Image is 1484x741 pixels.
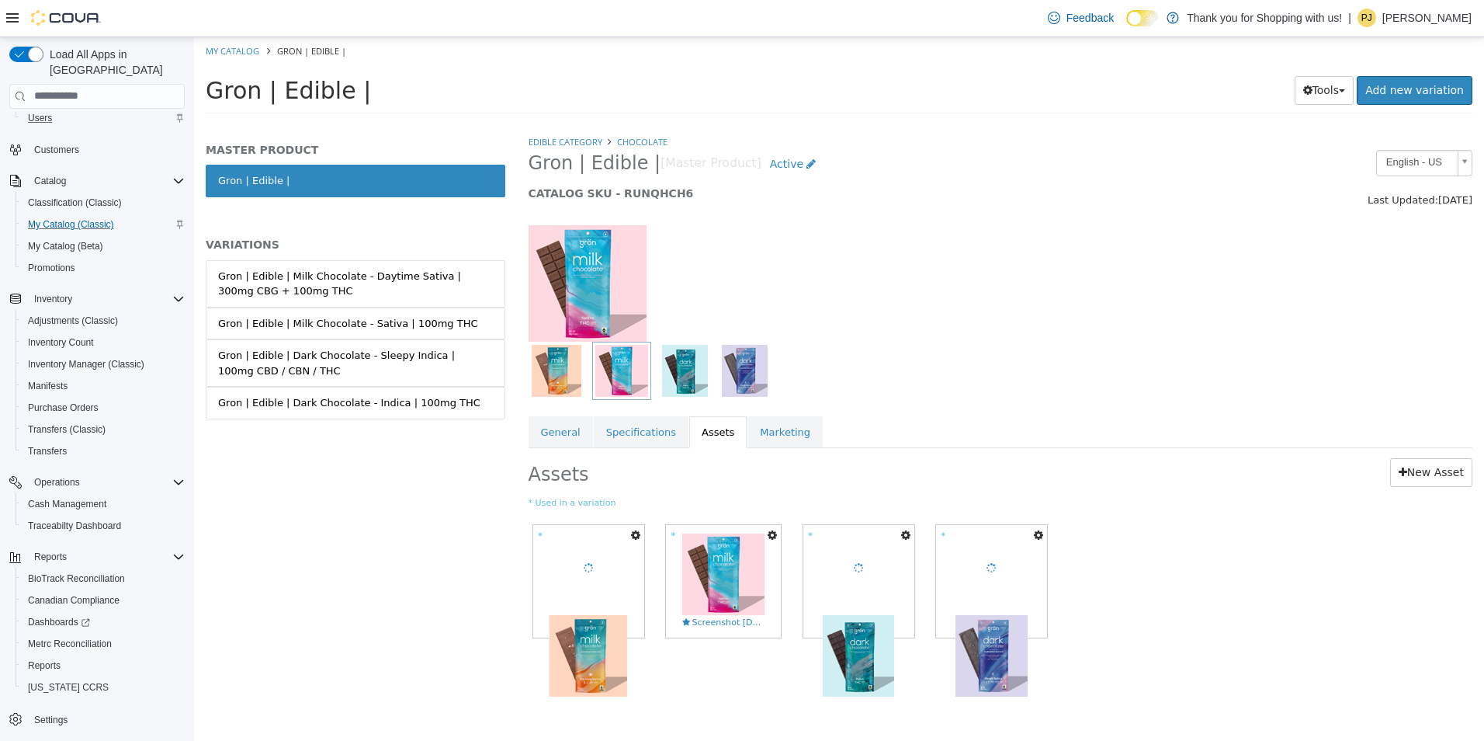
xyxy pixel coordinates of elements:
span: Promotions [28,262,75,274]
button: Classification (Classic) [16,192,191,214]
span: [US_STATE] CCRS [28,681,109,694]
a: Screenshot 2025-01-10 155755.png [339,488,450,600]
span: Catalog [28,172,185,190]
span: Last Updated: [1174,157,1244,169]
small: * Used in a variation [335,460,1279,473]
span: Gron | Edible | [83,8,152,19]
a: Edible Category [335,99,408,110]
span: [DATE] [1244,157,1278,169]
a: Gron | Edible | [12,127,311,160]
span: Reports [34,551,67,563]
span: English - US [1183,113,1257,137]
button: Manifests [16,375,191,397]
span: My Catalog (Beta) [28,240,103,252]
a: Dashboards [22,613,96,631]
button: Transfers [16,440,191,462]
span: Adjustments (Classic) [22,311,185,330]
button: Reports [16,655,191,677]
span: Inventory Manager (Classic) [28,358,144,370]
img: Cova [31,10,101,26]
a: Chocolate [423,99,473,110]
img: Screenshot 2025-01-10 155755.png [355,578,433,659]
img: Screenshot 2025-01-10 155815.png [488,496,570,578]
button: Operations [3,471,191,493]
span: Transfers (Classic) [22,420,185,439]
span: Gron | Edible | [335,114,467,138]
button: Purchase Orders [16,397,191,419]
span: Purchase Orders [22,398,185,417]
a: Settings [28,711,74,729]
a: My Catalog (Beta) [22,237,109,256]
a: Customers [28,141,85,159]
span: Customers [28,140,185,159]
a: Screenshot 2025-01-10 155857.png [609,488,720,600]
span: Purchase Orders [28,402,99,414]
button: Reports [3,546,191,568]
a: Marketing [553,379,629,412]
span: PJ [1361,9,1372,27]
span: BioTrack Reconciliation [22,569,185,588]
button: Operations [28,473,86,492]
span: Reports [22,656,185,675]
a: Purchase Orders [22,398,105,417]
a: My Catalog [12,8,65,19]
span: My Catalog (Beta) [22,237,185,256]
span: Dashboards [28,616,90,628]
a: Users [22,109,58,127]
span: Cash Management [28,498,106,510]
input: Dark Mode [1126,10,1159,26]
button: [US_STATE] CCRS [16,677,191,698]
button: Promotions [16,257,191,279]
button: Reports [28,548,73,566]
a: Screenshot 2025-01-10 155815.pngScreenshot [DATE] 155815.png [472,488,587,600]
a: Canadian Compliance [22,591,126,610]
button: Cash Management [16,493,191,515]
div: Gron | Edible | Milk Chocolate - Sativa | 100mg THC [24,279,284,294]
span: Traceabilty Dashboard [22,517,185,535]
span: Metrc Reconciliation [28,638,112,650]
p: [PERSON_NAME] [1382,9,1472,27]
a: Classification (Classic) [22,193,128,212]
span: Inventory Manager (Classic) [22,355,185,374]
a: Transfers [22,442,73,461]
a: Specifications [400,379,494,412]
h5: VARIATIONS [12,200,311,214]
span: My Catalog (Classic) [28,218,114,231]
a: New Asset [1196,421,1278,450]
span: Classification (Classic) [22,193,185,212]
span: Feedback [1066,10,1114,26]
a: [US_STATE] CCRS [22,678,115,697]
div: Gron | Edible | Dark Chocolate - Sleepy Indica | 100mg CBD / CBN / THC [24,311,299,341]
span: Operations [34,476,80,489]
button: BioTrack Reconciliation [16,568,191,590]
button: Canadian Compliance [16,590,191,611]
span: Cash Management [22,495,185,513]
button: Adjustments (Classic) [16,310,191,332]
span: Adjustments (Classic) [28,315,118,327]
span: Load All Apps in [GEOGRAPHIC_DATA] [43,47,185,78]
span: Promotions [22,259,185,277]
span: Metrc Reconciliation [22,635,185,653]
span: Settings [28,709,185,729]
button: My Catalog (Classic) [16,214,191,235]
a: Dashboards [16,611,191,633]
span: Active [576,120,609,133]
a: Assets [495,379,553,412]
button: Inventory [28,290,78,308]
img: Screenshot 2025-01-10 155857.png [629,578,700,659]
span: Dashboards [22,613,185,631]
a: Add new variation [1163,39,1278,68]
button: Catalog [3,170,191,192]
span: Customers [34,144,79,156]
button: Inventory Manager (Classic) [16,353,191,375]
span: Users [28,112,52,124]
span: Inventory [28,290,185,308]
h5: MASTER PRODUCT [12,106,311,120]
button: Inventory Count [16,332,191,353]
span: Manifests [22,377,185,395]
button: Transfers (Classic) [16,419,191,440]
span: Settings [34,714,68,726]
a: Transfers (Classic) [22,420,112,439]
button: Metrc Reconciliation [16,633,191,655]
small: [Master Product] [466,120,567,133]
